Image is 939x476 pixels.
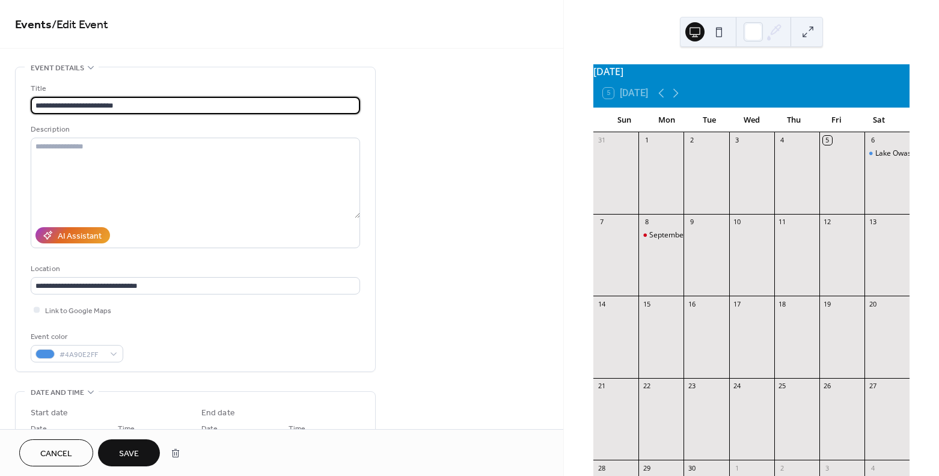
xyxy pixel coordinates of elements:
[98,439,160,466] button: Save
[642,136,651,145] div: 1
[31,407,68,420] div: Start date
[778,218,787,227] div: 11
[778,299,787,308] div: 18
[733,136,742,145] div: 3
[31,386,84,399] span: Date and time
[31,331,121,343] div: Event color
[31,62,84,75] span: Event details
[597,218,606,227] div: 7
[31,423,47,435] span: Date
[597,463,606,472] div: 28
[58,230,102,243] div: AI Assistant
[778,463,787,472] div: 2
[687,136,696,145] div: 2
[733,218,742,227] div: 10
[815,108,858,132] div: Fri
[730,108,773,132] div: Wed
[642,299,651,308] div: 15
[823,136,832,145] div: 5
[31,82,358,95] div: Title
[649,230,716,240] div: September Meeting
[119,448,139,460] span: Save
[687,218,696,227] div: 9
[864,148,910,159] div: Lake Owasso Ice Cream Day
[31,263,358,275] div: Location
[687,463,696,472] div: 30
[35,227,110,243] button: AI Assistant
[52,13,108,37] span: / Edit Event
[772,108,815,132] div: Thu
[868,136,877,145] div: 6
[597,299,606,308] div: 14
[646,108,688,132] div: Mon
[289,423,305,435] span: Time
[778,382,787,391] div: 25
[40,448,72,460] span: Cancel
[733,382,742,391] div: 24
[823,382,832,391] div: 26
[201,407,235,420] div: End date
[733,463,742,472] div: 1
[733,299,742,308] div: 17
[201,423,218,435] span: Date
[868,463,877,472] div: 4
[868,382,877,391] div: 27
[60,349,104,361] span: #4A90E2FF
[597,136,606,145] div: 31
[15,13,52,37] a: Events
[19,439,93,466] button: Cancel
[868,299,877,308] div: 20
[593,64,910,79] div: [DATE]
[823,463,832,472] div: 3
[868,218,877,227] div: 13
[31,123,358,136] div: Description
[642,463,651,472] div: 29
[778,136,787,145] div: 4
[823,218,832,227] div: 12
[597,382,606,391] div: 21
[688,108,730,132] div: Tue
[638,230,684,240] div: September Meeting
[687,382,696,391] div: 23
[687,299,696,308] div: 16
[642,382,651,391] div: 22
[603,108,646,132] div: Sun
[45,305,111,317] span: Link to Google Maps
[823,299,832,308] div: 19
[118,423,135,435] span: Time
[642,218,651,227] div: 8
[857,108,900,132] div: Sat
